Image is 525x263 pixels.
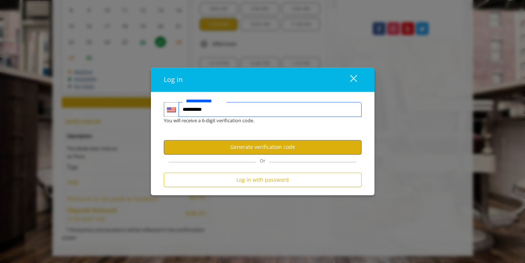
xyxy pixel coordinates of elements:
button: Generate verification code [164,140,362,154]
div: Country [164,102,179,117]
span: Log in [164,75,183,84]
span: Or [256,157,269,164]
button: close dialog [336,72,362,87]
div: You will receive a 6-digit verification code. [158,117,356,125]
div: close dialog [342,74,356,85]
button: Log in with password [164,173,362,187]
